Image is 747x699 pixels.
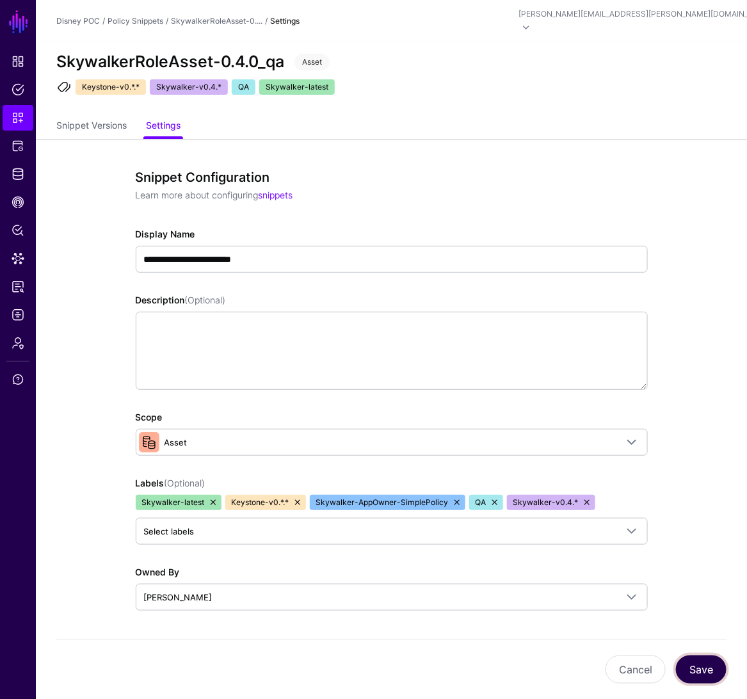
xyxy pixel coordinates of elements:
[144,592,213,602] span: [PERSON_NAME]
[12,252,24,265] span: Data Lens
[232,79,255,95] span: QA
[259,79,335,95] span: Skywalker-latest
[12,196,24,209] span: CAEP Hub
[136,293,226,307] label: Description
[3,274,33,300] a: Reports
[12,168,24,181] span: Identity Data Fabric
[56,115,127,139] a: Snippet Versions
[676,655,727,684] button: Save
[12,140,24,152] span: Protected Systems
[144,526,195,536] span: Select labels
[12,337,24,349] span: Admin
[185,294,226,305] span: (Optional)
[3,161,33,187] a: Identity Data Fabric
[3,330,33,356] a: Admin
[150,79,228,95] span: Skywalker-v0.4.*
[270,16,300,26] strong: Settings
[12,83,24,96] span: Policies
[12,280,24,293] span: Reports
[3,218,33,243] a: Policy Lens
[136,170,638,185] h3: Snippet Configuration
[262,15,270,27] div: /
[12,224,24,237] span: Policy Lens
[56,16,100,26] a: Disney POC
[3,246,33,271] a: Data Lens
[12,373,24,386] span: Support
[76,79,146,95] span: Keystone-v0.*.*
[146,115,181,139] a: Settings
[163,15,171,27] div: /
[225,495,306,510] span: Keystone-v0.*.*
[108,16,163,26] a: Policy Snippets
[606,655,666,684] button: Cancel
[165,478,205,488] span: (Optional)
[3,77,33,102] a: Policies
[136,476,205,490] label: Labels
[136,495,221,510] span: Skywalker-latest
[507,495,595,510] span: Skywalker-v0.4.*
[171,16,262,26] a: SkywalkerRoleAsset-0....
[12,309,24,321] span: Logs
[136,188,638,202] p: Learn more about configuring
[3,49,33,74] a: Dashboard
[3,105,33,131] a: Snippets
[165,437,188,447] span: Asset
[259,189,293,200] a: snippets
[12,55,24,68] span: Dashboard
[310,495,465,510] span: Skywalker-AppOwner-SimplePolicy
[3,302,33,328] a: Logs
[136,227,195,241] label: Display Name
[136,410,163,424] label: Scope
[8,8,29,36] a: SGNL
[136,565,180,579] label: Owned By
[12,111,24,124] span: Snippets
[469,495,503,510] span: QA
[100,15,108,27] div: /
[3,133,33,159] a: Protected Systems
[3,189,33,215] a: CAEP Hub
[294,54,330,70] span: Asset
[56,52,284,72] h2: SkywalkerRoleAsset-0.4.0_qa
